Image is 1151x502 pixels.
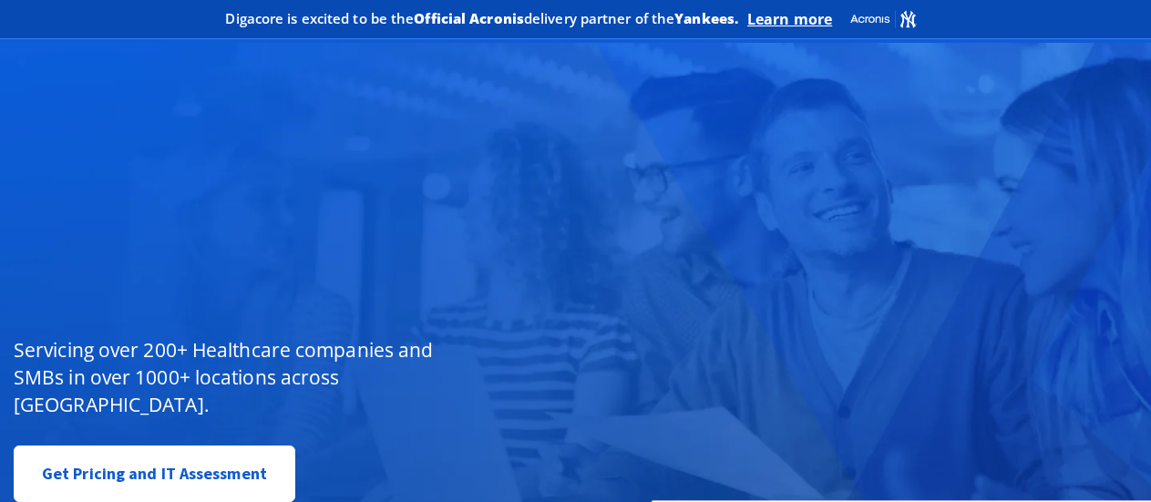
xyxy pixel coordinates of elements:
[849,9,917,29] img: Acronis
[42,456,267,492] span: Get Pricing and IT Assessment
[14,446,295,502] a: Get Pricing and IT Assessment
[414,9,524,27] b: Official Acronis
[225,12,738,26] h2: Digacore is excited to be the delivery partner of the
[14,336,484,418] p: Servicing over 200+ Healthcare companies and SMBs in over 1000+ locations across [GEOGRAPHIC_DATA].
[747,10,832,28] a: Learn more
[674,9,738,27] b: Yankees.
